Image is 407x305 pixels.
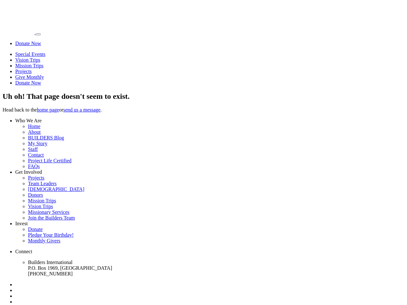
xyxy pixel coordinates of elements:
a: Mission Trips [28,198,56,203]
a: Donate [28,227,43,232]
span: Invest [15,221,28,226]
a: [DEMOGRAPHIC_DATA] [28,186,84,192]
a: My Story [28,141,47,146]
p: Builders International P.O. Box 1969, [GEOGRAPHIC_DATA] [PHONE_NUMBER] [28,260,404,277]
a: Donors [28,192,43,198]
a: Vision Trips [28,204,53,209]
a: Monthly Givers [28,238,60,243]
a: FAQs [28,164,40,169]
p: Head back to the or . [3,107,404,113]
a: Projects [15,69,32,74]
a: Team Leaders [28,181,57,186]
span: Who We Are [15,118,42,123]
h2: Uh oh! That page doesn't seem to exist. [3,92,404,101]
a: Join the Builders Team [28,215,75,220]
span: Get Involved [15,169,42,175]
a: Donate Now [15,80,41,85]
a: Pledge Your Birthday! [28,232,74,238]
a: About [28,129,41,135]
a: Vision Trips [15,57,40,63]
a: Mission Trips [15,63,44,68]
a: Missionary Services [28,209,69,215]
a: Home [28,124,40,129]
a: send us a message [63,107,100,112]
a: Contact [28,152,44,158]
a: home page [37,107,59,112]
a: Donate Now [15,41,41,46]
a: Give Monthly [15,74,44,80]
a: Projects [28,175,45,180]
a: Staff [28,146,38,152]
a: Project Life Certified [28,158,72,163]
span: Connect [15,249,32,254]
a: BUILDERS Blog [28,135,64,140]
a: Special Events [15,51,45,57]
